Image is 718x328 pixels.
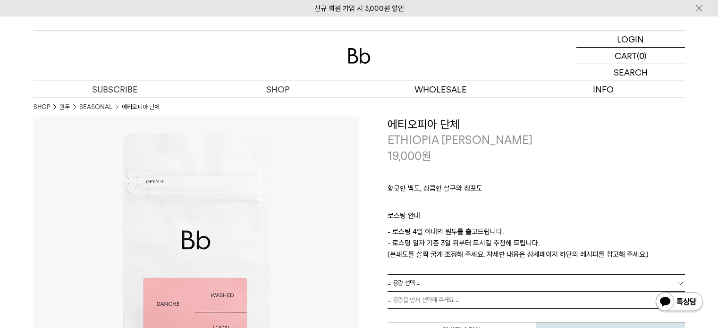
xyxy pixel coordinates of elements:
p: - 로스팅 4일 이내의 원두를 출고드립니다. - 로스팅 일자 기준 3일 뒤부터 드시길 추천해 드립니다. (분쇄도를 살짝 굵게 조정해 주세요. 자세한 내용은 상세페이지 하단의 ... [388,226,685,260]
a: LOGIN [576,31,685,48]
span: = 용량을 먼저 선택해 주세요 = [388,292,459,308]
img: 로고 [348,48,371,64]
a: CART (0) [576,48,685,64]
p: WHOLESALE [359,81,522,98]
a: 신규 회원 가입 시 3,000원 할인 [314,4,404,13]
p: ETHIOPIA [PERSON_NAME] [388,132,685,148]
img: 카카오톡 채널 1:1 채팅 버튼 [655,291,704,314]
a: SHOP [196,81,359,98]
li: 에티오피아 단체 [122,102,160,112]
a: SEASONAL [79,102,112,112]
p: (0) [637,48,647,64]
p: INFO [522,81,685,98]
a: SUBSCRIBE [34,81,196,98]
p: 19,000 [388,148,431,164]
span: 원 [422,149,431,163]
span: = 용량 선택 = [388,275,420,291]
p: SEARCH [614,64,648,81]
p: 로스팅 안내 [388,210,685,226]
p: LOGIN [617,31,644,47]
p: 향긋한 백도, 상큼한 살구와 청포도 [388,183,685,199]
p: CART [615,48,637,64]
a: SHOP [34,102,50,112]
a: 원두 [59,102,70,112]
h3: 에티오피아 단체 [388,117,685,133]
p: ㅤ [388,199,685,210]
